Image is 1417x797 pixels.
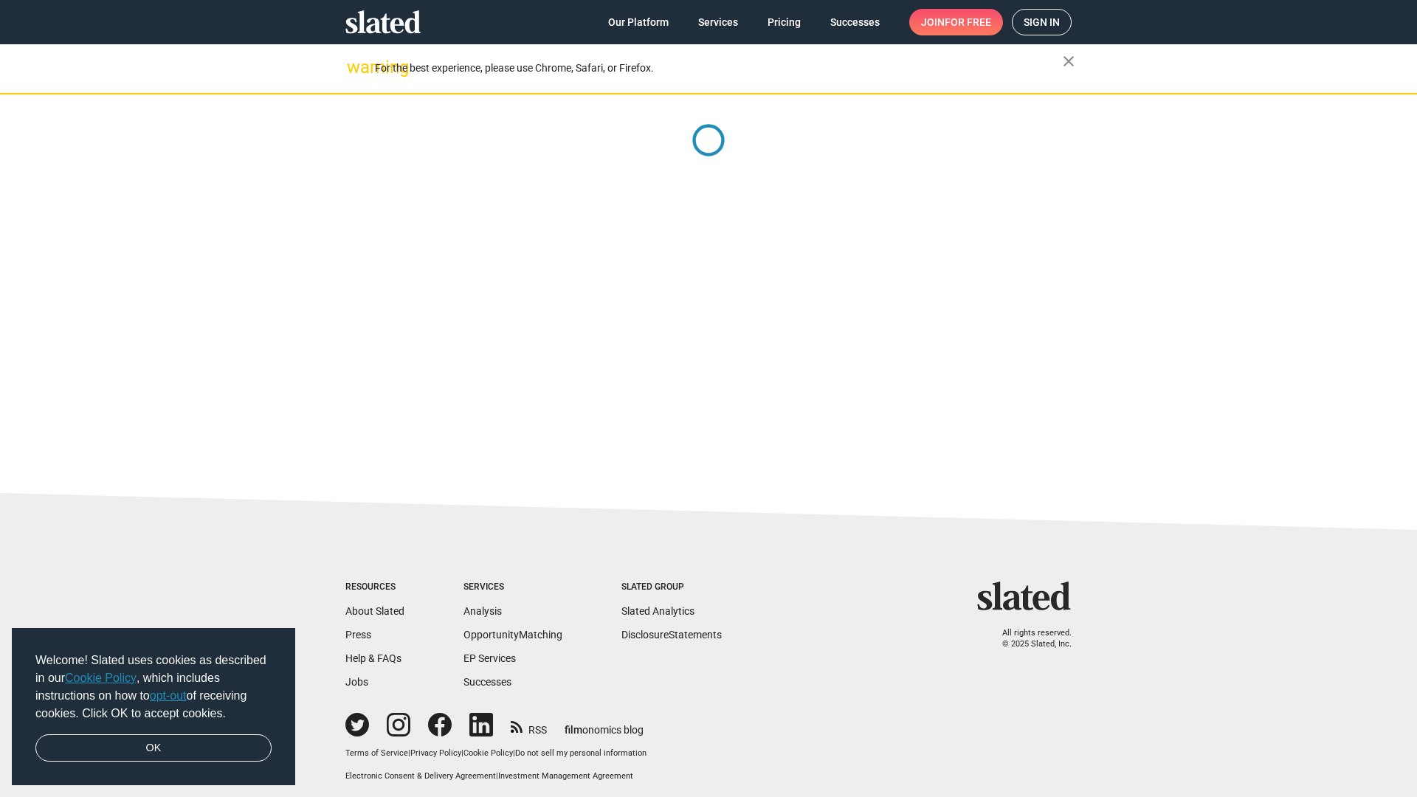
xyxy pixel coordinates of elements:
[463,629,562,641] a: OpportunityMatching
[921,9,991,35] span: Join
[621,582,722,593] div: Slated Group
[686,9,750,35] a: Services
[345,629,371,641] a: Press
[945,9,991,35] span: for free
[345,582,404,593] div: Resources
[1060,52,1078,70] mat-icon: close
[463,605,502,617] a: Analysis
[830,9,880,35] span: Successes
[463,652,516,664] a: EP Services
[987,628,1072,649] p: All rights reserved. © 2025 Slated, Inc.
[375,58,1063,78] div: For the best experience, please use Chrome, Safari, or Firefox.
[345,676,368,688] a: Jobs
[608,9,669,35] span: Our Platform
[65,672,137,684] a: Cookie Policy
[463,748,513,758] a: Cookie Policy
[150,689,187,702] a: opt-out
[513,748,515,758] span: |
[1024,10,1060,35] span: Sign in
[768,9,801,35] span: Pricing
[410,748,461,758] a: Privacy Policy
[35,734,272,762] a: dismiss cookie message
[345,652,401,664] a: Help & FAQs
[496,771,498,781] span: |
[621,605,694,617] a: Slated Analytics
[35,652,272,722] span: Welcome! Slated uses cookies as described in our , which includes instructions on how to of recei...
[565,711,644,737] a: filmonomics blog
[1012,9,1072,35] a: Sign in
[347,58,365,76] mat-icon: warning
[515,748,647,759] button: Do not sell my personal information
[408,748,410,758] span: |
[756,9,813,35] a: Pricing
[461,748,463,758] span: |
[698,9,738,35] span: Services
[596,9,680,35] a: Our Platform
[345,771,496,781] a: Electronic Consent & Delivery Agreement
[511,714,547,737] a: RSS
[621,629,722,641] a: DisclosureStatements
[345,605,404,617] a: About Slated
[909,9,1003,35] a: Joinfor free
[818,9,892,35] a: Successes
[463,582,562,593] div: Services
[12,628,295,786] div: cookieconsent
[463,676,511,688] a: Successes
[345,748,408,758] a: Terms of Service
[498,771,633,781] a: Investment Management Agreement
[565,724,582,736] span: film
